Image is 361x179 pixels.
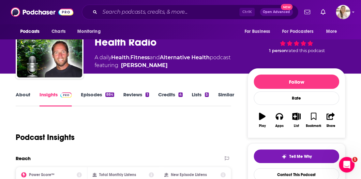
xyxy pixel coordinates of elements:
span: Logged in as acquavie [336,5,350,19]
img: User Profile [336,5,350,19]
div: 1 [145,92,149,97]
iframe: Intercom live chat [339,157,354,172]
a: About [16,91,30,106]
button: open menu [278,25,323,38]
img: Podcasts Archives - Extreme Health Radio [17,12,82,77]
h1: Podcast Insights [16,132,75,142]
span: More [326,27,337,36]
span: 1 person [269,48,287,53]
span: 1 [352,157,357,162]
button: open menu [322,25,345,38]
a: InsightsPodchaser Pro [39,91,72,106]
button: Apps [271,108,288,132]
h2: Reach [16,155,31,161]
input: Search podcasts, credits, & more... [100,7,239,17]
div: 4 [178,92,183,97]
img: Podchaser Pro [60,92,72,98]
button: open menu [240,25,278,38]
div: Apps [275,124,284,128]
div: Rate [254,91,339,105]
div: List [294,124,299,128]
a: Credits4 [158,91,183,106]
button: List [288,108,305,132]
span: For Business [244,27,270,36]
a: Reviews1 [123,91,149,106]
button: tell me why sparkleTell Me Why [254,149,339,163]
img: Podchaser - Follow, Share and Rate Podcasts [11,6,73,18]
a: Show notifications dropdown [302,7,313,18]
span: Tell Me Why [289,154,312,159]
button: Play [254,108,271,132]
span: featuring [95,62,231,69]
span: , [129,54,130,61]
span: New [281,4,293,10]
a: Fitness [130,54,150,61]
button: open menu [16,25,48,38]
div: Share [326,124,335,128]
a: Similar [218,91,234,106]
span: Ctrl K [239,8,255,16]
a: Charts [47,25,69,38]
div: 884 [105,92,114,97]
button: Share [322,108,339,132]
span: For Podcasters [282,27,313,36]
span: Charts [52,27,66,36]
h2: Power Score™ [29,172,54,177]
a: Justin Stellman [121,62,168,69]
div: Search podcasts, credits, & more... [82,5,298,20]
div: A daily podcast [95,54,231,69]
a: Health [111,54,129,61]
h2: Total Monthly Listens [99,172,136,177]
button: open menu [73,25,109,38]
a: Alternative Health [160,54,210,61]
a: Show notifications dropdown [318,7,328,18]
button: Open AdvancedNew [260,8,293,16]
span: and [150,54,160,61]
h2: New Episode Listens [171,172,207,177]
span: Podcasts [20,27,39,36]
a: Lists5 [192,91,209,106]
div: Play [259,124,266,128]
span: Monitoring [77,27,100,36]
button: Follow [254,75,339,89]
div: Bookmark [306,124,321,128]
button: Show profile menu [336,5,350,19]
a: Episodes884 [81,91,114,106]
div: 5 [205,92,209,97]
img: tell me why sparkle [281,154,287,159]
span: Open Advanced [263,10,290,14]
span: rated this podcast [287,48,325,53]
button: Bookmark [305,108,322,132]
